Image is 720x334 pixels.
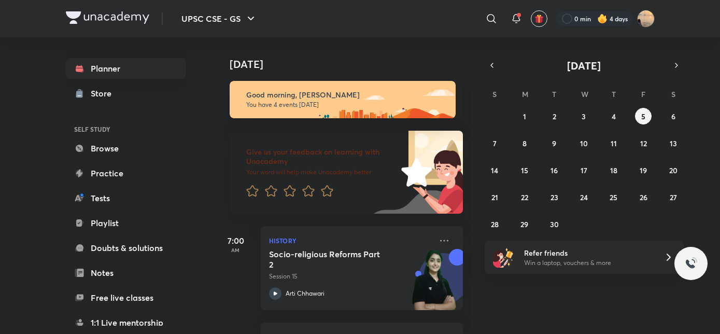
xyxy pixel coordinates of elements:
[635,135,652,151] button: September 12, 2025
[66,238,186,258] a: Doubts & solutions
[492,89,497,99] abbr: Sunday
[605,189,622,205] button: September 25, 2025
[685,257,697,270] img: ttu
[491,219,499,229] abbr: September 28, 2025
[534,14,544,23] img: avatar
[516,189,533,205] button: September 22, 2025
[635,162,652,178] button: September 19, 2025
[575,135,592,151] button: September 10, 2025
[550,192,558,202] abbr: September 23, 2025
[612,112,616,121] abbr: September 4, 2025
[670,192,677,202] abbr: September 27, 2025
[175,8,263,29] button: UPSC CSE - GS
[230,81,456,118] img: morning
[486,189,503,205] button: September 21, 2025
[665,135,682,151] button: September 13, 2025
[516,162,533,178] button: September 15, 2025
[493,247,514,268] img: referral
[580,138,588,148] abbr: September 10, 2025
[66,262,186,283] a: Notes
[575,189,592,205] button: September 24, 2025
[641,112,645,121] abbr: September 5, 2025
[521,165,528,175] abbr: September 15, 2025
[516,108,533,124] button: September 1, 2025
[246,147,398,166] h6: Give us your feedback on learning with Unacademy
[580,192,588,202] abbr: September 24, 2025
[669,165,677,175] abbr: September 20, 2025
[552,89,556,99] abbr: Tuesday
[575,108,592,124] button: September 3, 2025
[605,108,622,124] button: September 4, 2025
[66,11,149,26] a: Company Logo
[610,192,617,202] abbr: September 25, 2025
[66,83,186,104] a: Store
[246,90,446,100] h6: Good morning, [PERSON_NAME]
[635,108,652,124] button: September 5, 2025
[671,112,675,121] abbr: September 6, 2025
[670,138,677,148] abbr: September 13, 2025
[486,216,503,232] button: September 28, 2025
[531,10,547,27] button: avatar
[66,11,149,24] img: Company Logo
[516,135,533,151] button: September 8, 2025
[523,138,527,148] abbr: September 8, 2025
[524,247,652,258] h6: Refer friends
[640,192,647,202] abbr: September 26, 2025
[66,120,186,138] h6: SELF STUDY
[521,192,528,202] abbr: September 22, 2025
[546,108,562,124] button: September 2, 2025
[486,135,503,151] button: September 7, 2025
[550,165,558,175] abbr: September 16, 2025
[546,162,562,178] button: September 16, 2025
[671,89,675,99] abbr: Saturday
[546,216,562,232] button: September 30, 2025
[91,87,118,100] div: Store
[499,58,669,73] button: [DATE]
[230,58,473,71] h4: [DATE]
[246,101,446,109] p: You have 4 events [DATE]
[66,58,186,79] a: Planner
[269,249,398,270] h5: Socio-religious Reforms Part 2
[612,89,616,99] abbr: Thursday
[665,108,682,124] button: September 6, 2025
[516,216,533,232] button: September 29, 2025
[246,168,398,176] p: Your word will help make Unacademy better
[486,162,503,178] button: September 14, 2025
[546,135,562,151] button: September 9, 2025
[553,112,556,121] abbr: September 2, 2025
[635,189,652,205] button: September 26, 2025
[66,312,186,333] a: 1:1 Live mentorship
[605,162,622,178] button: September 18, 2025
[523,112,526,121] abbr: September 1, 2025
[665,189,682,205] button: September 27, 2025
[550,219,559,229] abbr: September 30, 2025
[597,13,608,24] img: streak
[269,234,432,247] p: History
[546,189,562,205] button: September 23, 2025
[491,192,498,202] abbr: September 21, 2025
[552,138,556,148] abbr: September 9, 2025
[665,162,682,178] button: September 20, 2025
[66,188,186,208] a: Tests
[610,165,617,175] abbr: September 18, 2025
[582,112,586,121] abbr: September 3, 2025
[491,165,498,175] abbr: September 14, 2025
[640,165,647,175] abbr: September 19, 2025
[611,138,617,148] abbr: September 11, 2025
[215,247,257,253] p: AM
[66,163,186,184] a: Practice
[605,135,622,151] button: September 11, 2025
[567,59,601,73] span: [DATE]
[640,138,647,148] abbr: September 12, 2025
[641,89,645,99] abbr: Friday
[581,89,588,99] abbr: Wednesday
[66,213,186,233] a: Playlist
[524,258,652,268] p: Win a laptop, vouchers & more
[215,234,257,247] h5: 7:00
[286,289,324,298] p: Arti Chhawari
[581,165,587,175] abbr: September 17, 2025
[637,10,655,27] img: Snatashree Punyatoya
[493,138,497,148] abbr: September 7, 2025
[575,162,592,178] button: September 17, 2025
[520,219,528,229] abbr: September 29, 2025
